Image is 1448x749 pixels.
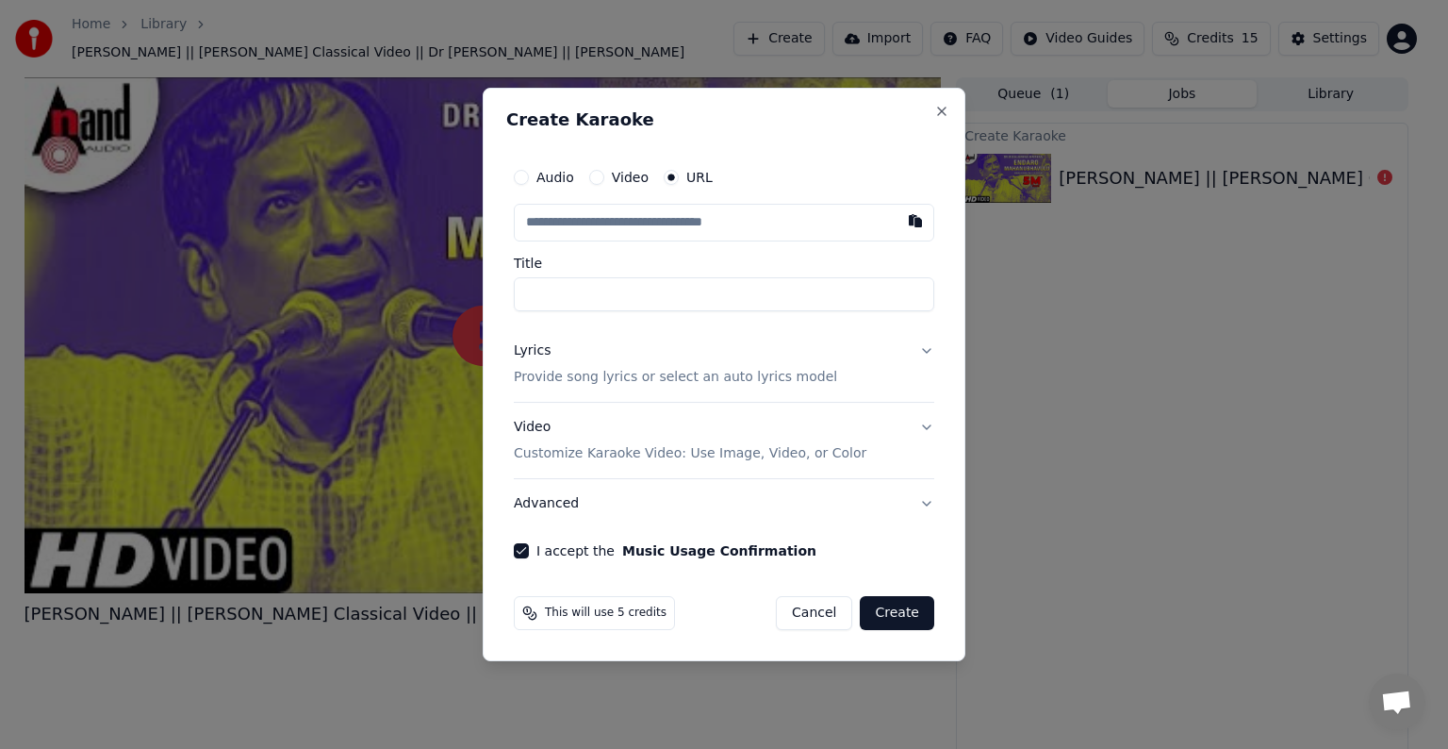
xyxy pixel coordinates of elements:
[514,418,866,463] div: Video
[514,403,934,478] button: VideoCustomize Karaoke Video: Use Image, Video, or Color
[612,171,649,184] label: Video
[514,479,934,528] button: Advanced
[514,257,934,270] label: Title
[536,544,816,558] label: I accept the
[514,368,837,387] p: Provide song lyrics or select an auto lyrics model
[536,171,574,184] label: Audio
[514,444,866,463] p: Customize Karaoke Video: Use Image, Video, or Color
[545,606,666,621] span: This will use 5 credits
[776,596,852,630] button: Cancel
[514,341,551,360] div: Lyrics
[686,171,713,184] label: URL
[860,596,934,630] button: Create
[622,544,816,558] button: I accept the
[514,326,934,402] button: LyricsProvide song lyrics or select an auto lyrics model
[506,111,942,128] h2: Create Karaoke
